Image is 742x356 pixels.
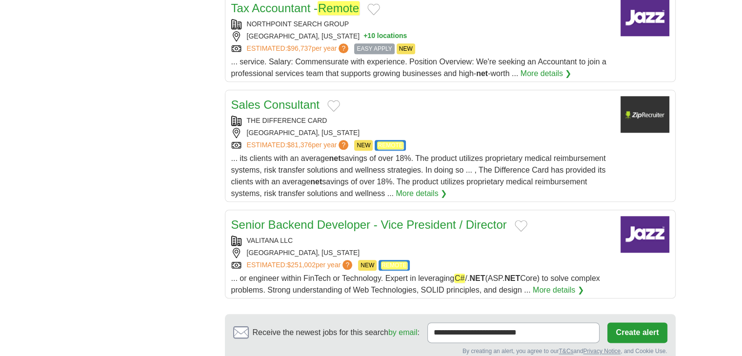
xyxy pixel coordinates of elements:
span: $96,737 [287,44,312,52]
div: [GEOGRAPHIC_DATA], [US_STATE] [231,128,613,138]
strong: net [310,178,322,186]
span: NEW [397,43,415,54]
a: Senior Backend Developer - Vice President / Director [231,218,507,231]
div: By creating an alert, you agree to our and , and Cookie Use. [233,347,667,356]
button: +10 locations [363,31,407,41]
strong: net [476,69,488,78]
span: ... service. Salary: Commensurate with experience. Position Overview: We're seeking an Accountant... [231,58,606,78]
a: Privacy Notice [583,348,621,355]
em: REMOTE [377,141,403,149]
span: $81,376 [287,141,312,149]
span: $251,002 [287,261,315,269]
span: NEW [354,140,373,151]
div: VALITANA LLC [231,236,613,246]
button: Add to favorite jobs [327,100,340,112]
em: Remote [318,1,360,15]
span: ? [342,260,352,270]
div: NORTHPOINT SEARCH GROUP [231,19,613,29]
a: More details ❯ [396,188,447,199]
button: Create alert [607,322,667,343]
span: NEW [358,260,377,271]
div: [GEOGRAPHIC_DATA], [US_STATE] [231,31,613,41]
button: Add to favorite jobs [367,3,380,15]
strong: NET [504,274,520,282]
span: + [363,31,367,41]
strong: net [329,154,341,162]
a: ESTIMATED:$81,376per year? [247,140,351,151]
a: ESTIMATED:$96,737per year? [247,43,351,54]
img: Company logo [621,216,669,253]
em: REMOTE [381,261,407,269]
div: THE DIFFERENCE CARD [231,116,613,126]
a: More details ❯ [521,68,572,79]
button: Add to favorite jobs [515,220,527,232]
a: by email [388,328,418,336]
strong: NET [469,274,485,282]
a: Tax Accountant -Remote [231,1,360,15]
span: ? [339,140,348,150]
a: More details ❯ [533,284,584,296]
a: ESTIMATED:$251,002per year? [247,260,355,271]
span: EASY APPLY [354,43,394,54]
a: T&Cs [559,348,573,355]
em: C# [454,274,465,283]
div: [GEOGRAPHIC_DATA], [US_STATE] [231,248,613,258]
span: ? [339,43,348,53]
span: Receive the newest jobs for this search : [253,327,420,338]
img: Company logo [621,96,669,133]
a: Sales Consultant [231,98,320,111]
span: ... its clients with an average savings of over 18%. The product utilizes proprietary medical rei... [231,154,606,198]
